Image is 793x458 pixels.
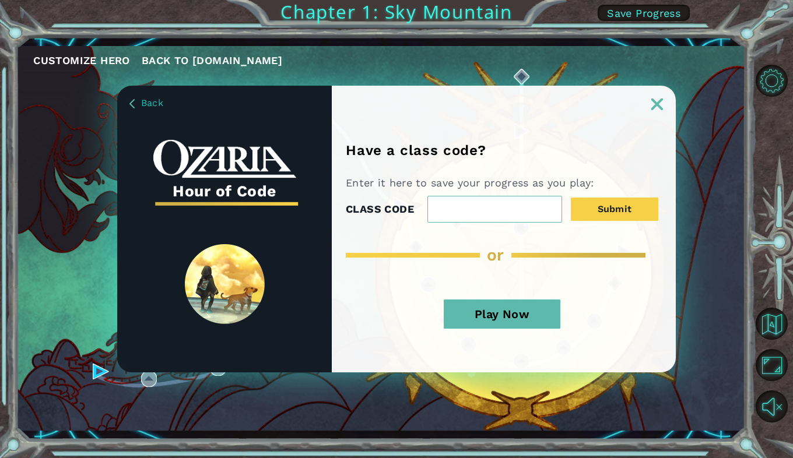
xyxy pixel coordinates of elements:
p: Enter it here to save your progress as you play: [346,176,598,190]
img: whiteOzariaWordmark.png [153,140,296,178]
img: ExitButton_Dusk.png [651,98,663,110]
label: CLASS CODE [346,200,414,218]
button: Submit [571,198,658,221]
h3: Hour of Code [153,178,296,204]
button: Play Now [444,300,560,329]
img: BackArrow_Dusk.png [129,99,135,108]
span: Back [141,97,163,108]
img: SpiritLandReveal.png [185,244,265,324]
h1: Have a class code? [346,142,490,158]
span: or [487,245,504,265]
